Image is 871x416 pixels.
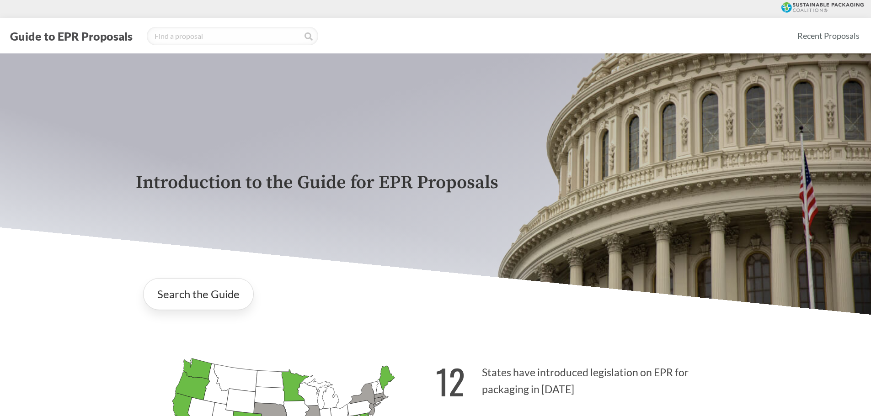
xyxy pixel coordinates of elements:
[793,26,864,46] a: Recent Proposals
[7,29,135,43] button: Guide to EPR Proposals
[136,173,736,193] p: Introduction to the Guide for EPR Proposals
[436,356,465,406] strong: 12
[147,27,318,45] input: Find a proposal
[143,278,254,310] a: Search the Guide
[436,350,736,406] p: States have introduced legislation on EPR for packaging in [DATE]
